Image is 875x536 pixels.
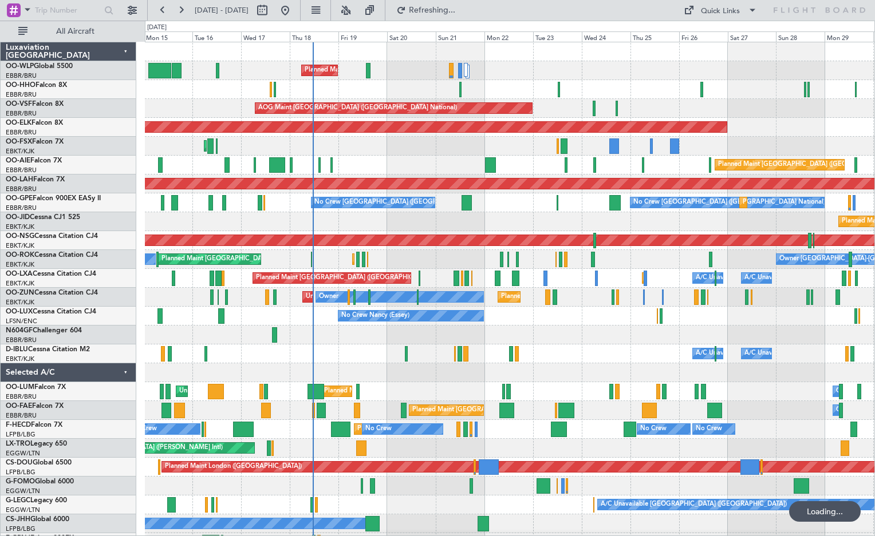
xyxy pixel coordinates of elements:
[6,308,33,315] span: OO-LUX
[6,120,63,126] a: OO-ELKFalcon 8X
[192,31,241,42] div: Tue 16
[6,384,66,391] a: OO-LUMFalcon 7X
[701,6,740,17] div: Quick Links
[30,27,121,35] span: All Aircraft
[6,430,36,439] a: LFPB/LBG
[6,289,98,296] a: OO-ZUNCessna Citation CJ4
[630,31,679,42] div: Thu 25
[305,62,364,79] div: Planned Maint Liege
[6,90,37,99] a: EBBR/BRU
[165,458,302,475] div: Planned Maint London ([GEOGRAPHIC_DATA])
[6,317,37,325] a: LFSN/ENC
[6,214,80,221] a: OO-JIDCessna CJ1 525
[6,298,34,307] a: EBKT/KJK
[241,31,290,42] div: Wed 17
[744,269,792,287] div: A/C Unavailable
[6,72,37,80] a: EBBR/BRU
[6,289,34,296] span: OO-ZUN
[6,403,32,410] span: OO-FAE
[6,101,32,108] span: OO-VSF
[6,271,33,277] span: OO-LXA
[319,288,338,305] div: Owner
[533,31,582,42] div: Tue 23
[161,251,342,268] div: Planned Maint [GEOGRAPHIC_DATA] ([GEOGRAPHIC_DATA])
[6,195,33,202] span: OO-GPE
[6,468,36,477] a: LFPB/LBG
[6,63,73,70] a: OO-WLPGlobal 5500
[6,411,37,420] a: EBBR/BRU
[6,138,32,145] span: OO-FSX
[640,420,667,438] div: No Crew
[6,384,34,391] span: OO-LUM
[290,31,338,42] div: Thu 18
[365,420,392,438] div: No Crew
[776,31,825,42] div: Sun 28
[144,31,192,42] div: Mon 15
[6,241,34,250] a: EBKT/KJK
[6,525,36,533] a: LFPB/LBG
[6,252,34,259] span: OO-ROK
[601,496,787,513] div: A/C Unavailable [GEOGRAPHIC_DATA] ([GEOGRAPHIC_DATA])
[314,194,506,211] div: No Crew [GEOGRAPHIC_DATA] ([GEOGRAPHIC_DATA] National)
[6,279,34,288] a: EBKT/KJK
[391,1,460,19] button: Refreshing...
[408,6,456,14] span: Refreshing...
[306,288,491,305] div: Unplanned Maint [GEOGRAPHIC_DATA]-[GEOGRAPHIC_DATA]
[6,147,34,156] a: EBKT/KJK
[6,138,64,145] a: OO-FSXFalcon 7X
[6,260,34,269] a: EBKT/KJK
[324,383,531,400] div: Planned Maint [GEOGRAPHIC_DATA] ([GEOGRAPHIC_DATA] National)
[6,449,40,458] a: EGGW/LTN
[6,233,98,240] a: OO-NSGCessna Citation CJ4
[679,31,728,42] div: Fri 26
[484,31,533,42] div: Mon 22
[436,31,484,42] div: Sun 21
[258,100,457,117] div: AOG Maint [GEOGRAPHIC_DATA] ([GEOGRAPHIC_DATA] National)
[6,459,72,466] a: CS-DOUGlobal 6500
[6,516,30,523] span: CS-JHH
[6,478,35,485] span: G-FOMO
[6,487,40,495] a: EGGW/LTN
[35,2,101,19] input: Trip Number
[179,383,395,400] div: Unplanned Maint [GEOGRAPHIC_DATA] ([GEOGRAPHIC_DATA] National)
[6,403,64,410] a: OO-FAEFalcon 7X
[6,308,96,315] a: OO-LUXCessna Citation CJ4
[633,194,825,211] div: No Crew [GEOGRAPHIC_DATA] ([GEOGRAPHIC_DATA] National)
[789,501,861,522] div: Loading...
[6,327,33,334] span: N604GF
[501,288,634,305] div: Planned Maint Kortrijk-[GEOGRAPHIC_DATA]
[825,31,873,42] div: Mon 29
[6,157,62,164] a: OO-AIEFalcon 7X
[6,101,64,108] a: OO-VSFFalcon 8X
[6,336,37,344] a: EBBR/BRU
[6,223,34,231] a: EBKT/KJK
[6,233,34,240] span: OO-NSG
[13,22,124,41] button: All Aircraft
[341,307,409,324] div: No Crew Nancy (Essey)
[696,420,722,438] div: No Crew
[582,31,630,42] div: Wed 24
[6,120,31,126] span: OO-ELK
[6,478,74,485] a: G-FOMOGlobal 6000
[6,346,90,353] a: D-IBLUCessna Citation M2
[357,420,538,438] div: Planned Maint [GEOGRAPHIC_DATA] ([GEOGRAPHIC_DATA])
[6,459,33,466] span: CS-DOU
[412,402,620,419] div: Planned Maint [GEOGRAPHIC_DATA] ([GEOGRAPHIC_DATA] National)
[6,422,62,428] a: F-HECDFalcon 7X
[6,252,98,259] a: OO-ROKCessna Citation CJ4
[6,440,30,447] span: LX-TRO
[6,516,69,523] a: CS-JHHGlobal 6000
[6,506,40,514] a: EGGW/LTN
[6,128,37,137] a: EBBR/BRU
[6,327,82,334] a: N604GFChallenger 604
[6,82,36,89] span: OO-HHO
[6,204,37,212] a: EBBR/BRU
[387,31,436,42] div: Sat 20
[147,23,167,33] div: [DATE]
[6,157,30,164] span: OO-AIE
[6,82,67,89] a: OO-HHOFalcon 8X
[728,31,777,42] div: Sat 27
[6,176,33,183] span: OO-LAH
[6,355,34,363] a: EBKT/KJK
[6,422,31,428] span: F-HECD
